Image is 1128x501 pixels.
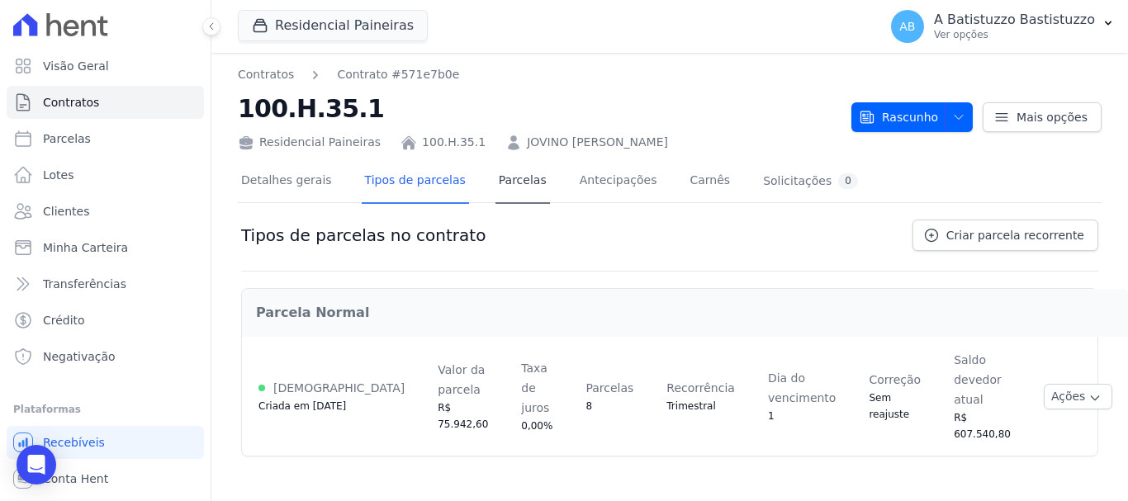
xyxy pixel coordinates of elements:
[878,3,1128,50] button: AB A Batistuzzo Bastistuzzo Ver opções
[7,340,204,373] a: Negativação
[43,203,89,220] span: Clientes
[7,426,204,459] a: Recebíveis
[238,160,335,204] a: Detalhes gerais
[768,371,837,404] span: Dia do vencimento
[7,195,204,228] a: Clientes
[946,227,1084,243] span: Criar parcela recorrente
[238,90,838,127] h2: 100.H.35.1
[527,134,668,151] a: JOVINO [PERSON_NAME]
[238,66,838,83] nav: Breadcrumb
[666,381,735,395] span: Recorrência
[43,434,105,451] span: Recebíveis
[954,353,1002,406] span: Saldo devedor atual
[43,58,109,74] span: Visão Geral
[768,410,775,422] span: 1
[7,267,204,300] a: Transferências
[438,402,488,430] span: R$ 75.942,60
[7,158,204,191] a: Lotes
[362,160,469,204] a: Tipos de parcelas
[256,303,1115,323] h2: Parcela Normal
[763,173,858,189] div: Solicitações
[851,102,973,132] button: Rascunho
[238,134,381,151] div: Residencial Paineiras
[238,66,459,83] nav: Breadcrumb
[912,220,1098,251] a: Criar parcela recorrente
[13,399,197,419] div: Plataformas
[521,420,552,432] span: 0,00%
[7,86,204,119] a: Contratos
[686,160,733,204] a: Carnês
[838,173,858,189] div: 0
[983,102,1102,132] a: Mais opções
[869,392,909,420] span: Sem reajuste
[859,102,938,132] span: Rascunho
[422,134,486,151] a: 100.H.35.1
[1044,384,1113,409] button: Ações
[585,381,633,395] span: Parcelas
[43,130,91,147] span: Parcelas
[576,160,661,204] a: Antecipações
[7,122,204,155] a: Parcelas
[760,160,861,204] a: Solicitações0
[7,304,204,337] a: Crédito
[258,400,346,412] span: Criada em [DATE]
[1017,109,1088,125] span: Mais opções
[7,50,204,83] a: Visão Geral
[7,462,204,495] a: Conta Hent
[43,94,99,111] span: Contratos
[7,231,204,264] a: Minha Carteira
[899,21,915,32] span: AB
[337,66,459,83] a: Contrato #571e7b0e
[521,362,549,414] span: Taxa de juros
[273,381,405,395] span: [DEMOGRAPHIC_DATA]
[238,66,294,83] a: Contratos
[934,12,1095,28] p: A Batistuzzo Bastistuzzo
[934,28,1095,41] p: Ver opções
[585,400,592,412] span: 8
[438,363,485,396] span: Valor da parcela
[495,160,550,204] a: Parcelas
[43,167,74,183] span: Lotes
[666,400,715,412] span: Trimestral
[238,10,428,41] button: Residencial Paineiras
[954,412,1011,440] span: R$ 607.540,80
[43,348,116,365] span: Negativação
[869,373,921,386] span: Correção
[43,312,85,328] span: Crédito
[43,470,108,487] span: Conta Hent
[43,239,128,256] span: Minha Carteira
[43,276,126,292] span: Transferências
[17,445,56,484] div: Open Intercom Messenger
[241,225,486,245] h1: Tipos de parcelas no contrato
